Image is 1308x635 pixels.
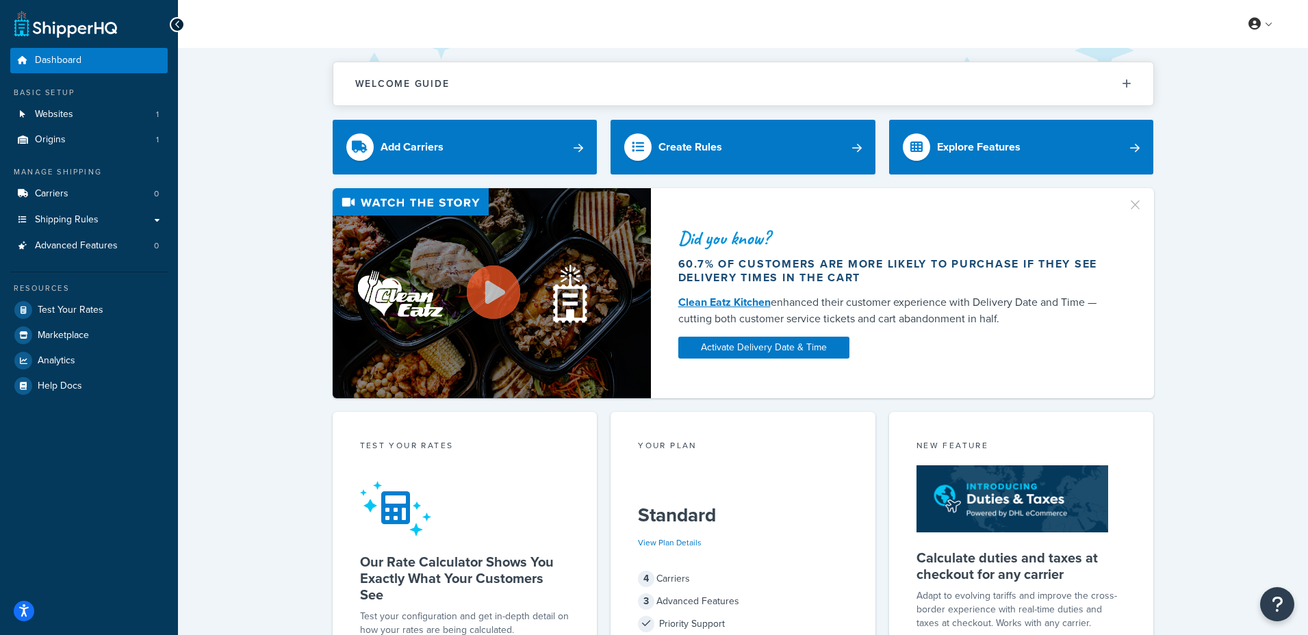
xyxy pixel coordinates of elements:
[678,229,1111,248] div: Did you know?
[355,79,450,89] h2: Welcome Guide
[333,62,1153,105] button: Welcome Guide
[333,188,651,398] img: Video thumbnail
[38,380,82,392] span: Help Docs
[10,323,168,348] a: Marketplace
[10,207,168,233] a: Shipping Rules
[638,439,848,455] div: Your Plan
[937,138,1021,157] div: Explore Features
[154,240,159,252] span: 0
[10,181,168,207] li: Carriers
[10,87,168,99] div: Basic Setup
[678,257,1111,285] div: 60.7% of customers are more likely to purchase if they see delivery times in the cart
[10,102,168,127] li: Websites
[10,181,168,207] a: Carriers0
[10,127,168,153] li: Origins
[10,233,168,259] a: Advanced Features0
[360,439,570,455] div: Test your rates
[35,240,118,252] span: Advanced Features
[638,536,702,549] a: View Plan Details
[10,233,168,259] li: Advanced Features
[658,138,722,157] div: Create Rules
[154,188,159,200] span: 0
[916,439,1127,455] div: New Feature
[381,138,444,157] div: Add Carriers
[35,134,66,146] span: Origins
[916,549,1127,582] h5: Calculate duties and taxes at checkout for any carrier
[916,589,1127,630] p: Adapt to evolving tariffs and improve the cross-border experience with real-time duties and taxes...
[638,614,848,634] div: Priority Support
[38,304,103,316] span: Test Your Rates
[638,569,848,588] div: Carriers
[38,330,89,341] span: Marketplace
[638,504,848,526] h5: Standard
[333,120,598,174] a: Add Carriers
[10,127,168,153] a: Origins1
[10,48,168,73] a: Dashboard
[10,348,168,373] a: Analytics
[638,593,654,610] span: 3
[10,102,168,127] a: Websites1
[638,571,654,587] span: 4
[35,109,73,120] span: Websites
[156,134,159,146] span: 1
[889,120,1154,174] a: Explore Features
[38,355,75,367] span: Analytics
[156,109,159,120] span: 1
[35,214,99,226] span: Shipping Rules
[10,298,168,322] a: Test Your Rates
[10,374,168,398] a: Help Docs
[678,337,849,359] a: Activate Delivery Date & Time
[35,55,81,66] span: Dashboard
[360,554,570,603] h5: Our Rate Calculator Shows You Exactly What Your Customers See
[10,166,168,178] div: Manage Shipping
[678,294,771,310] a: Clean Eatz Kitchen
[611,120,875,174] a: Create Rules
[638,592,848,611] div: Advanced Features
[1260,587,1294,621] button: Open Resource Center
[35,188,68,200] span: Carriers
[10,283,168,294] div: Resources
[678,294,1111,327] div: enhanced their customer experience with Delivery Date and Time — cutting both customer service ti...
